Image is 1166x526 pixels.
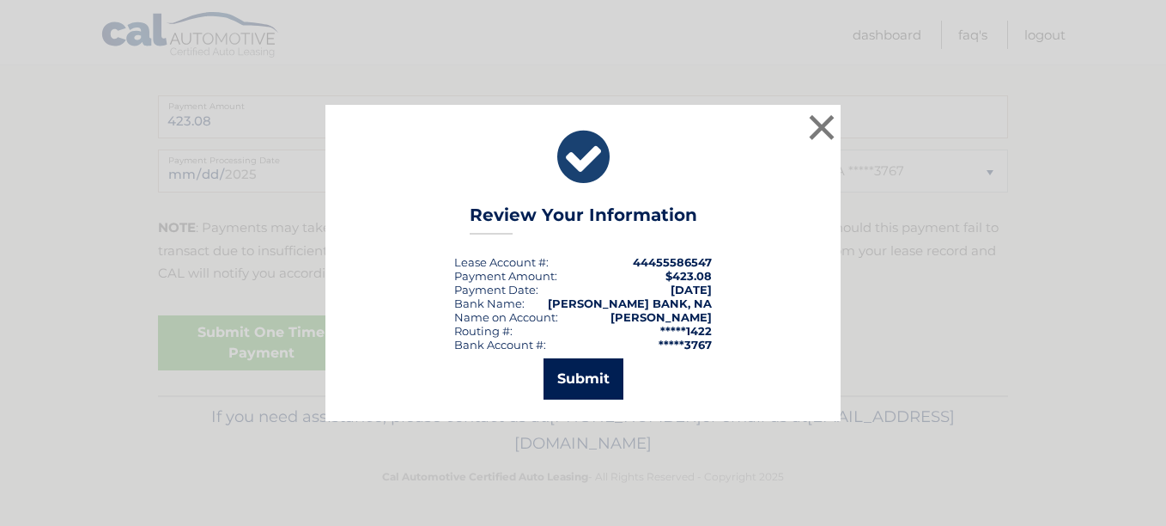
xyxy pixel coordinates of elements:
strong: [PERSON_NAME] [610,310,712,324]
div: Bank Name: [454,297,525,310]
button: × [805,110,839,144]
div: Payment Amount: [454,269,557,283]
div: : [454,283,538,297]
div: Bank Account #: [454,338,546,352]
span: Payment Date [454,283,536,297]
strong: [PERSON_NAME] BANK, NA [548,297,712,310]
strong: 44455586547 [633,255,712,269]
button: Submit [544,358,623,400]
div: Routing #: [454,324,513,338]
h3: Review Your Information [470,205,697,235]
span: [DATE] [671,283,712,297]
div: Name on Account: [454,310,558,324]
span: $423.08 [665,269,712,283]
div: Lease Account #: [454,255,549,269]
